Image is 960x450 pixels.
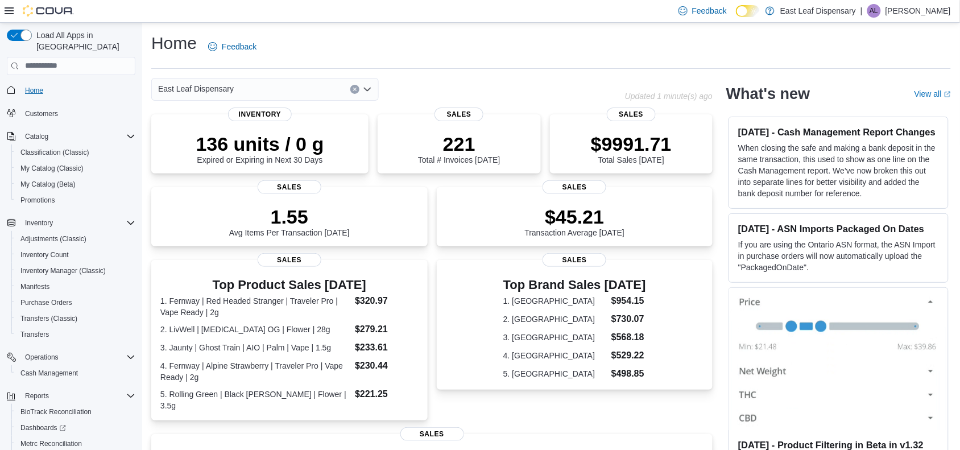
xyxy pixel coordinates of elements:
[16,146,135,159] span: Classification (Classic)
[363,85,372,94] button: Open list of options
[16,280,135,294] span: Manifests
[20,164,84,173] span: My Catalog (Classic)
[20,439,82,448] span: Metrc Reconciliation
[25,132,48,141] span: Catalog
[860,4,863,18] p: |
[738,239,939,273] p: If you are using the Ontario ASN format, the ASN Import in purchase orders will now automatically...
[20,389,135,403] span: Reports
[611,312,646,326] dd: $730.07
[258,253,321,267] span: Sales
[16,232,91,246] a: Adjustments (Classic)
[525,205,625,228] p: $45.21
[11,176,140,192] button: My Catalog (Beta)
[625,92,713,101] p: Updated 1 minute(s) ago
[20,107,63,121] a: Customers
[229,205,350,228] p: 1.55
[692,5,727,16] span: Feedback
[20,130,135,143] span: Catalog
[151,32,197,55] h1: Home
[736,17,736,18] span: Dark Mode
[160,324,350,335] dt: 2. LivWell | [MEDICAL_DATA] OG | Flower | 28g
[20,266,106,275] span: Inventory Manager (Classic)
[503,278,646,292] h3: Top Brand Sales [DATE]
[400,427,464,441] span: Sales
[25,391,49,401] span: Reports
[16,328,53,341] a: Transfers
[355,323,418,336] dd: $279.21
[16,162,88,175] a: My Catalog (Classic)
[2,215,140,231] button: Inventory
[20,216,135,230] span: Inventory
[196,133,324,155] p: 136 units / 0 g
[503,295,607,307] dt: 1. [GEOGRAPHIC_DATA]
[736,5,760,17] input: Dark Mode
[20,180,76,189] span: My Catalog (Beta)
[355,359,418,373] dd: $230.44
[944,91,951,98] svg: External link
[16,177,135,191] span: My Catalog (Beta)
[355,294,418,308] dd: $320.97
[591,133,672,155] p: $9991.71
[20,106,135,121] span: Customers
[16,405,96,419] a: BioTrack Reconciliation
[20,314,77,323] span: Transfers (Classic)
[611,367,646,381] dd: $498.85
[611,349,646,362] dd: $529.22
[11,231,140,247] button: Adjustments (Classic)
[25,109,58,118] span: Customers
[418,133,500,155] p: 221
[160,360,350,383] dt: 4. Fernway | Alpine Strawberry | Traveler Pro | Vape Ready | 2g
[16,264,110,278] a: Inventory Manager (Classic)
[543,180,606,194] span: Sales
[870,4,879,18] span: AL
[2,82,140,98] button: Home
[16,193,60,207] a: Promotions
[2,349,140,365] button: Operations
[228,108,292,121] span: Inventory
[16,248,73,262] a: Inventory Count
[11,420,140,436] a: Dashboards
[160,278,419,292] h3: Top Product Sales [DATE]
[16,162,135,175] span: My Catalog (Classic)
[780,4,856,18] p: East Leaf Dispensary
[20,148,89,157] span: Classification (Classic)
[229,205,350,237] div: Avg Items Per Transaction [DATE]
[503,368,607,379] dt: 5. [GEOGRAPHIC_DATA]
[20,234,86,243] span: Adjustments (Classic)
[16,248,135,262] span: Inventory Count
[885,4,951,18] p: [PERSON_NAME]
[11,327,140,342] button: Transfers
[23,5,74,16] img: Cova
[16,177,80,191] a: My Catalog (Beta)
[738,223,939,234] h3: [DATE] - ASN Imports Packaged On Dates
[16,264,135,278] span: Inventory Manager (Classic)
[160,295,350,318] dt: 1. Fernway | Red Headed Stranger | Traveler Pro | Vape Ready | 2g
[11,295,140,311] button: Purchase Orders
[20,330,49,339] span: Transfers
[16,421,71,435] a: Dashboards
[11,279,140,295] button: Manifests
[2,105,140,122] button: Customers
[591,133,672,164] div: Total Sales [DATE]
[20,389,53,403] button: Reports
[16,312,135,325] span: Transfers (Classic)
[503,332,607,343] dt: 3. [GEOGRAPHIC_DATA]
[525,205,625,237] div: Transaction Average [DATE]
[20,282,49,291] span: Manifests
[20,84,48,97] a: Home
[611,294,646,308] dd: $954.15
[16,296,77,309] a: Purchase Orders
[350,85,359,94] button: Clear input
[16,421,135,435] span: Dashboards
[11,145,140,160] button: Classification (Classic)
[738,126,939,138] h3: [DATE] - Cash Management Report Changes
[16,280,54,294] a: Manifests
[11,311,140,327] button: Transfers (Classic)
[16,312,82,325] a: Transfers (Classic)
[435,108,483,121] span: Sales
[11,160,140,176] button: My Catalog (Classic)
[16,366,82,380] a: Cash Management
[355,387,418,401] dd: $221.25
[196,133,324,164] div: Expired or Expiring in Next 30 Days
[418,133,500,164] div: Total # Invoices [DATE]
